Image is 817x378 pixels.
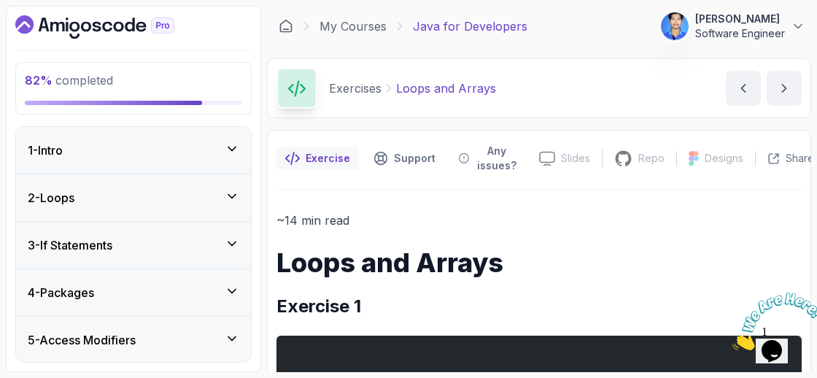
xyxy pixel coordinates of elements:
p: Repo [638,151,665,166]
button: 1-Intro [16,127,251,174]
p: Support [394,151,435,166]
button: previous content [726,71,761,106]
button: 5-Access Modifiers [16,317,251,363]
a: Dashboard [15,15,208,39]
span: completed [25,73,113,88]
h3: 3 - If Statements [28,236,112,254]
h3: 1 - Intro [28,142,63,159]
button: 2-Loops [16,174,251,221]
img: user profile image [661,12,689,40]
p: Share [786,151,814,166]
p: Slides [561,151,590,166]
button: Support button [365,139,444,177]
h3: 5 - Access Modifiers [28,331,136,349]
a: My Courses [320,18,387,35]
button: notes button [276,139,359,177]
h1: Loops and Arrays [276,248,802,277]
iframe: chat widget [727,287,817,356]
p: Any issues? [475,144,519,173]
button: Feedback button [450,139,527,177]
p: ~14 min read [276,210,802,231]
span: 82 % [25,73,53,88]
p: Loops and Arrays [396,80,496,97]
p: Software Engineer [695,26,785,41]
span: 1 [6,6,12,18]
h3: 2 - Loops [28,189,74,207]
h3: 4 - Packages [28,284,94,301]
p: Designs [705,151,743,166]
img: Chat attention grabber [6,6,96,63]
h2: Exercise 1 [276,295,802,318]
p: Java for Developers [413,18,527,35]
p: Exercises [329,80,382,97]
button: next content [767,71,802,106]
button: user profile image[PERSON_NAME]Software Engineer [660,12,805,41]
button: 4-Packages [16,269,251,316]
button: Share [755,151,814,166]
a: Dashboard [279,19,293,34]
p: [PERSON_NAME] [695,12,785,26]
p: Exercise [306,151,350,166]
button: 3-If Statements [16,222,251,269]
